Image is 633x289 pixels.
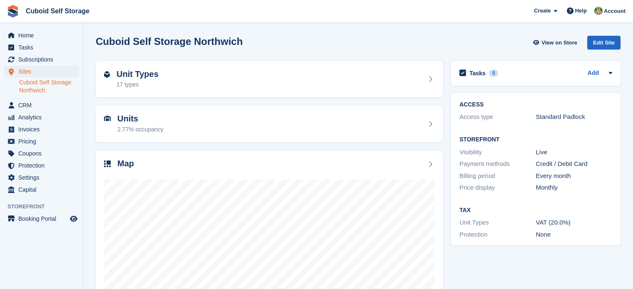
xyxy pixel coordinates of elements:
[536,159,613,169] div: Credit / Debit Card
[594,7,603,15] img: Chelsea Kitts
[587,36,621,49] div: Edit Site
[4,148,79,159] a: menu
[69,214,79,224] a: Preview store
[4,54,79,65] a: menu
[4,184,79,195] a: menu
[536,183,613,193] div: Monthly
[19,79,79,94] a: Cuboid Self Storage Northwich
[459,101,612,108] h2: ACCESS
[96,106,443,142] a: Units 2.77% occupancy
[4,160,79,171] a: menu
[469,69,486,77] h2: Tasks
[117,159,134,168] h2: Map
[18,66,68,77] span: Sites
[18,111,68,123] span: Analytics
[4,172,79,183] a: menu
[4,124,79,135] a: menu
[459,148,536,157] div: Visibility
[18,160,68,171] span: Protection
[18,30,68,41] span: Home
[18,124,68,135] span: Invoices
[18,99,68,111] span: CRM
[489,69,499,77] div: 0
[7,203,83,211] span: Storefront
[459,171,536,181] div: Billing period
[18,184,68,195] span: Capital
[7,5,19,17] img: stora-icon-8386f47178a22dfd0bd8f6a31ec36ba5ce8667c1dd55bd0f319d3a0aa187defe.svg
[104,161,111,167] img: map-icn-33ee37083ee616e46c38cad1a60f524a97daa1e2b2c8c0bc3eb3415660979fc1.svg
[4,136,79,147] a: menu
[18,136,68,147] span: Pricing
[18,54,68,65] span: Subscriptions
[532,36,581,49] a: View on Store
[604,7,626,15] span: Account
[587,36,621,53] a: Edit Site
[22,4,93,18] a: Cuboid Self Storage
[588,69,599,78] a: Add
[117,114,164,124] h2: Units
[536,171,613,181] div: Every month
[96,36,243,47] h2: Cuboid Self Storage Northwich
[459,112,536,122] div: Access type
[459,136,612,143] h2: Storefront
[536,230,613,240] div: None
[541,39,577,47] span: View on Store
[18,213,68,225] span: Booking Portal
[117,69,159,79] h2: Unit Types
[104,71,110,78] img: unit-type-icn-2b2737a686de81e16bb02015468b77c625bbabd49415b5ef34ead5e3b44a266d.svg
[534,7,551,15] span: Create
[536,112,613,122] div: Standard Padlock
[459,159,536,169] div: Payment methods
[575,7,587,15] span: Help
[459,218,536,227] div: Unit Types
[96,61,443,98] a: Unit Types 17 types
[4,111,79,123] a: menu
[104,116,111,121] img: unit-icn-7be61d7bf1b0ce9d3e12c5938cc71ed9869f7b940bace4675aadf7bd6d80202e.svg
[536,218,613,227] div: VAT (20.0%)
[18,42,68,53] span: Tasks
[18,172,68,183] span: Settings
[117,125,164,134] div: 2.77% occupancy
[4,42,79,53] a: menu
[4,99,79,111] a: menu
[459,230,536,240] div: Protection
[4,213,79,225] a: menu
[459,207,612,214] h2: Tax
[536,148,613,157] div: Live
[18,148,68,159] span: Coupons
[117,80,159,89] div: 17 types
[459,183,536,193] div: Price display
[4,30,79,41] a: menu
[4,66,79,77] a: menu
